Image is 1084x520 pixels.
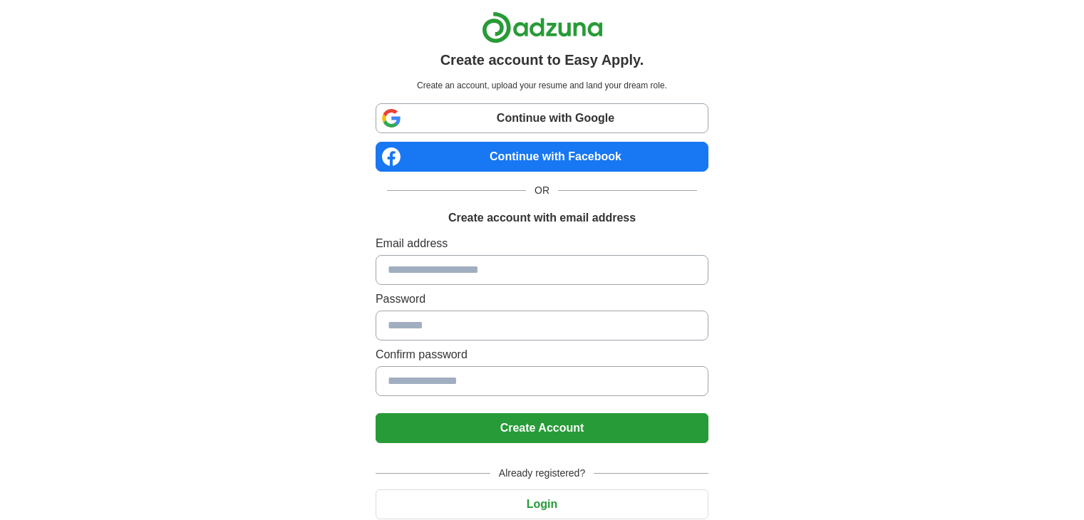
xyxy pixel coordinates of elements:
img: Adzuna logo [482,11,603,43]
label: Password [376,291,708,308]
p: Create an account, upload your resume and land your dream role. [378,79,706,92]
h1: Create account with email address [448,209,636,227]
a: Continue with Facebook [376,142,708,172]
label: Confirm password [376,346,708,363]
label: Email address [376,235,708,252]
button: Login [376,489,708,519]
span: Already registered? [490,466,594,481]
span: OR [526,183,558,198]
a: Continue with Google [376,103,708,133]
a: Login [376,498,708,510]
button: Create Account [376,413,708,443]
h1: Create account to Easy Apply. [440,49,644,71]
